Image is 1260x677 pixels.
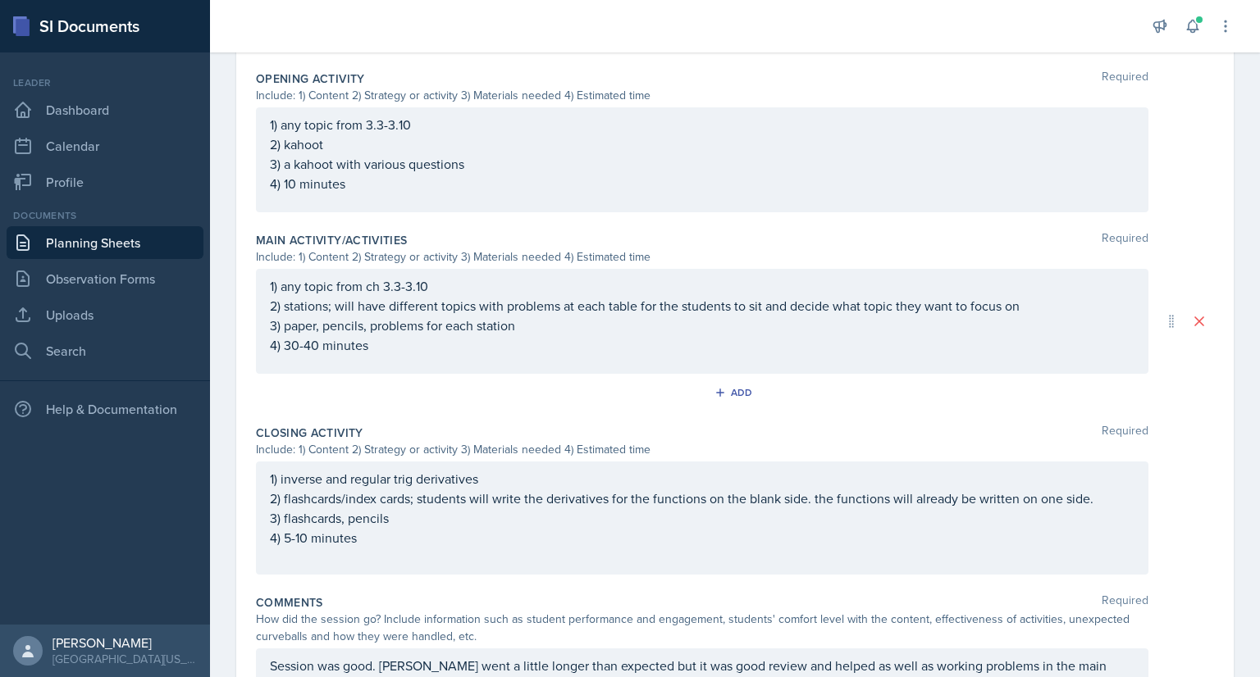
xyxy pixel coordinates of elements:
[256,248,1148,266] div: Include: 1) Content 2) Strategy or activity 3) Materials needed 4) Estimated time
[256,87,1148,104] div: Include: 1) Content 2) Strategy or activity 3) Materials needed 4) Estimated time
[270,469,1134,488] p: 1) inverse and regular trig derivatives
[270,134,1134,154] p: 2) kahoot
[270,296,1134,316] p: 2) stations; will have different topics with problems at each table for the students to sit and d...
[7,129,203,162] a: Calendar
[7,93,203,126] a: Dashboard
[52,651,197,667] div: [GEOGRAPHIC_DATA][US_STATE] in [GEOGRAPHIC_DATA]
[270,508,1134,528] p: 3) flashcards, pencils
[7,75,203,90] div: Leader
[709,380,762,405] button: Add
[7,298,203,331] a: Uploads
[7,208,203,223] div: Documents
[7,262,203,295] a: Observation Forms
[7,226,203,259] a: Planning Sheets
[270,276,1134,296] p: 1) any topic from ch 3.3-3.10
[718,386,753,399] div: Add
[256,232,407,248] label: Main Activity/Activities
[7,393,203,425] div: Help & Documentation
[7,334,203,367] a: Search
[256,441,1148,458] div: Include: 1) Content 2) Strategy or activity 3) Materials needed 4) Estimated time
[270,115,1134,134] p: 1) any topic from 3.3-3.10
[270,174,1134,193] p: 4) 10 minutes
[52,634,197,651] div: [PERSON_NAME]
[256,70,365,87] label: Opening Activity
[1102,594,1148,611] span: Required
[270,488,1134,508] p: 2) flashcards/index cards; students will write the derivatives for the functions on the blank sid...
[270,335,1134,355] p: 4) 30-40 minutes
[256,425,363,441] label: Closing Activity
[270,528,1134,548] p: 4) 5-10 minutes
[256,611,1148,645] div: How did the session go? Include information such as student performance and engagement, students'...
[256,594,323,611] label: Comments
[270,154,1134,174] p: 3) a kahoot with various questions
[7,166,203,198] a: Profile
[270,316,1134,335] p: 3) paper, pencils, problems for each station
[1102,425,1148,441] span: Required
[1102,232,1148,248] span: Required
[1102,70,1148,87] span: Required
